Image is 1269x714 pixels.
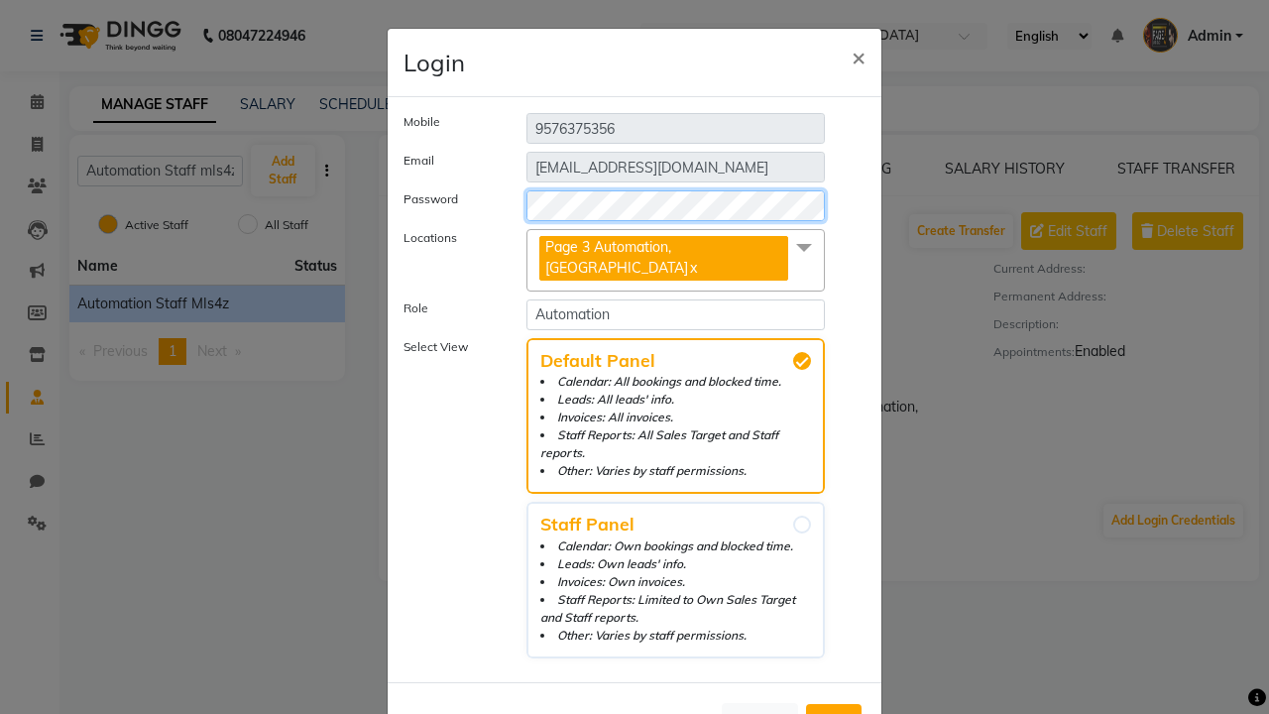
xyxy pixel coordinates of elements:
[526,152,825,182] input: Email
[836,29,881,84] button: Close
[540,373,811,391] li: Calendar: All bookings and blocked time.
[389,338,512,658] label: Select View
[404,45,465,80] h4: Login
[389,113,512,136] label: Mobile
[389,299,512,322] label: Role
[540,555,811,573] li: Leads: Own leads' info.
[540,537,811,555] li: Calendar: Own bookings and blocked time.
[540,516,811,534] span: Staff Panel
[389,190,512,213] label: Password
[526,113,825,144] input: Mobile
[389,229,512,284] label: Locations
[793,516,811,534] input: Staff PanelCalendar: Own bookings and blocked time.Leads: Own leads' info.Invoices: Own invoices....
[852,42,865,71] span: ×
[688,259,697,277] a: x
[793,352,811,370] input: Default PanelCalendar: All bookings and blocked time.Leads: All leads' info.Invoices: All invoice...
[540,426,811,462] li: Staff Reports: All Sales Target and Staff reports.
[540,352,811,370] span: Default Panel
[540,573,811,591] li: Invoices: Own invoices.
[540,462,811,480] li: Other: Varies by staff permissions.
[545,238,688,277] span: Page 3 Automation, [GEOGRAPHIC_DATA]
[540,591,811,627] li: Staff Reports: Limited to Own Sales Target and Staff reports.
[540,409,811,426] li: Invoices: All invoices.
[540,627,811,645] li: Other: Varies by staff permissions.
[389,152,512,175] label: Email
[540,391,811,409] li: Leads: All leads' info.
